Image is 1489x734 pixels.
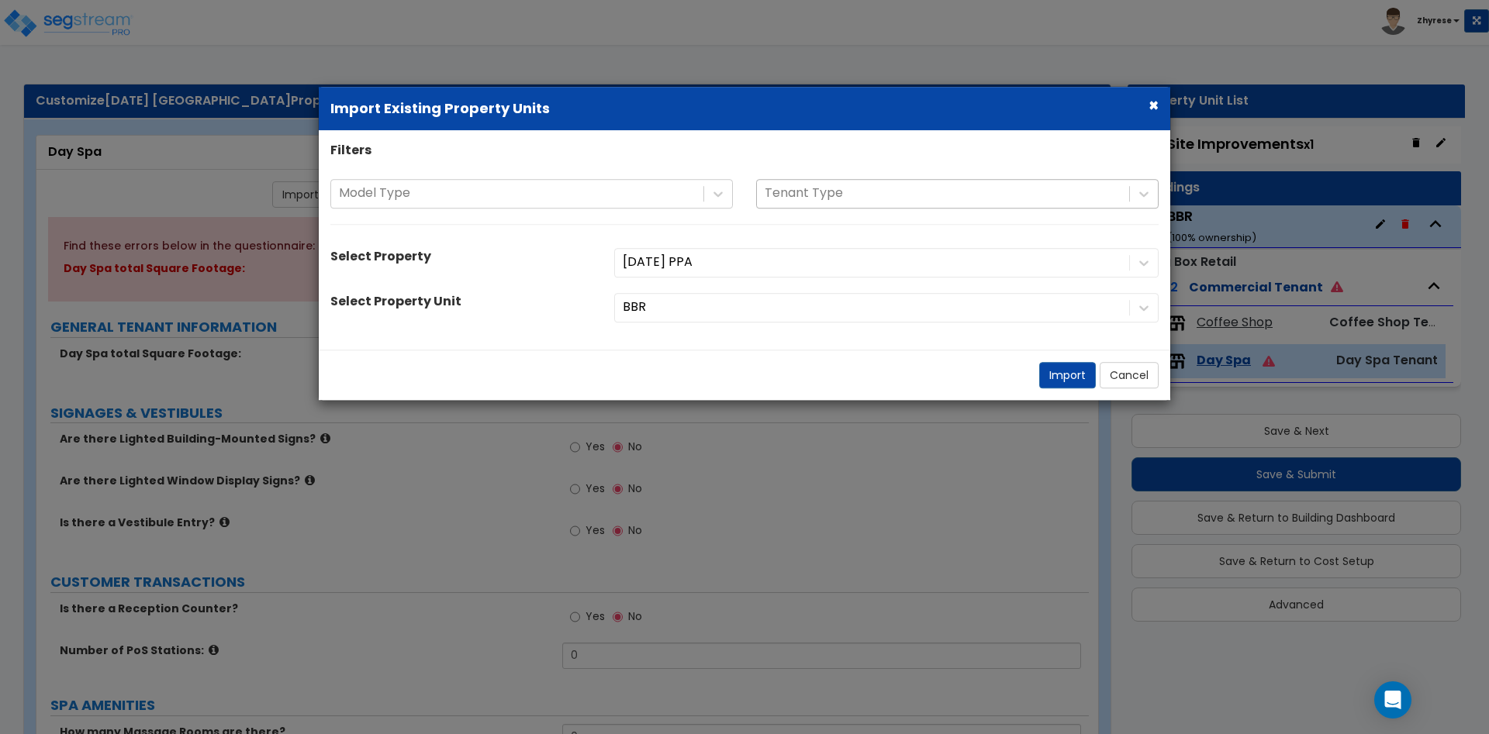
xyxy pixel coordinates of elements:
label: Select Property Unit [330,293,461,311]
button: × [1149,97,1159,113]
button: Cancel [1100,362,1159,388]
label: Select Property [330,248,431,266]
div: Open Intercom Messenger [1374,681,1411,718]
button: Import [1039,362,1096,388]
label: Filters [330,142,371,160]
b: Import Existing Property Units [330,98,550,118]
